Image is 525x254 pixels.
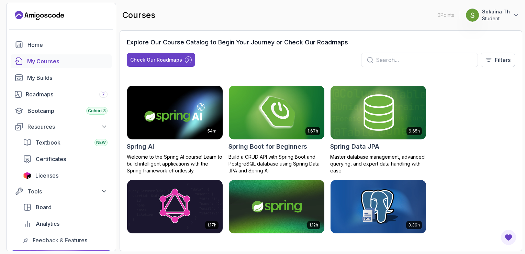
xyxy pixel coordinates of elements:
[482,8,510,15] p: Sokaina Th
[127,154,223,174] p: Welcome to the Spring AI course! Learn to build intelligent applications with the Spring framewor...
[35,138,60,147] span: Textbook
[330,154,426,174] p: Master database management, advanced querying, and expert data handling with ease
[127,53,195,67] button: Check Our Roadmaps
[127,142,154,151] h2: Spring AI
[19,136,112,149] a: textbook
[26,90,108,98] div: Roadmaps
[330,142,379,151] h2: Spring Data JPA
[27,123,108,131] div: Resources
[437,12,454,19] p: 0 Points
[122,10,155,21] h2: courses
[229,180,324,234] img: Spring Framework card
[11,120,112,133] button: Resources
[208,128,216,134] p: 54m
[19,233,112,247] a: feedback
[11,54,112,68] a: courses
[27,107,108,115] div: Bootcamp
[127,85,223,174] a: Spring AI card54mSpring AIWelcome to the Spring AI course! Learn to build intelligent application...
[207,222,216,228] p: 1.17h
[127,86,223,139] img: Spring AI card
[36,155,66,163] span: Certificates
[466,9,479,22] img: user profile image
[35,171,58,180] span: Licenses
[11,71,112,85] a: builds
[33,236,87,244] span: Feedback & Features
[408,222,420,228] p: 3.39h
[88,108,106,114] span: Cohort 3
[228,154,325,174] p: Build a CRUD API with Spring Boot and PostgreSQL database using Spring Data JPA and Spring AI
[308,128,318,134] p: 1.67h
[482,15,510,22] p: Student
[23,172,31,179] img: jetbrains icon
[409,128,420,134] p: 6.65h
[228,142,307,151] h2: Spring Boot for Beginners
[331,86,426,139] img: Spring Data JPA card
[127,38,348,47] h3: Explore Our Course Catalog to Begin Your Journey or Check Our Roadmaps
[228,85,325,174] a: Spring Boot for Beginners card1.67hSpring Boot for BeginnersBuild a CRUD API with Spring Boot and...
[19,200,112,214] a: board
[376,56,472,64] input: Search...
[330,85,426,174] a: Spring Data JPA card6.65hSpring Data JPAMaster database management, advanced querying, and expert...
[495,56,511,64] p: Filters
[11,185,112,198] button: Tools
[11,104,112,118] a: bootcamp
[481,53,515,67] button: Filters
[36,203,52,211] span: Board
[11,38,112,52] a: home
[96,140,106,145] span: NEW
[27,41,108,49] div: Home
[130,56,182,63] div: Check Our Roadmaps
[15,10,64,21] a: Landing page
[27,74,108,82] div: My Builds
[27,57,108,65] div: My Courses
[226,84,327,140] img: Spring Boot for Beginners card
[466,8,520,22] button: user profile imageSokaina ThStudent
[19,169,112,182] a: licenses
[309,222,318,228] p: 1.12h
[500,229,517,246] button: Open Feedback Button
[11,87,112,101] a: roadmaps
[127,180,223,234] img: Spring for GraphQL card
[36,220,59,228] span: Analytics
[19,217,112,231] a: analytics
[27,187,108,195] div: Tools
[19,152,112,166] a: certificates
[331,180,426,234] img: SQL and Databases Fundamentals card
[102,92,105,97] span: 7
